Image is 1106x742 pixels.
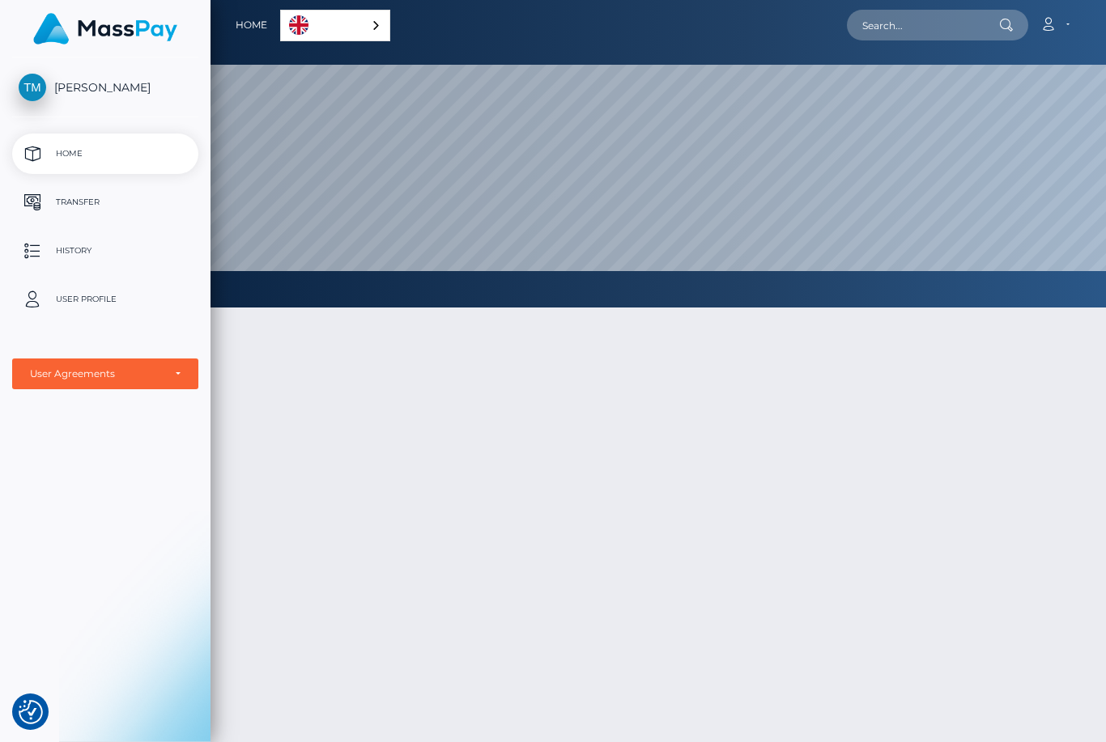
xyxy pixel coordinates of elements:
div: Language [280,10,390,41]
a: History [12,231,198,271]
input: Search... [847,10,999,40]
a: User Profile [12,279,198,320]
p: Transfer [19,190,192,214]
p: User Profile [19,287,192,312]
a: Home [236,8,267,42]
img: MassPay [33,13,177,45]
button: User Agreements [12,358,198,389]
aside: Language selected: English [280,10,390,41]
span: [PERSON_NAME] [12,80,198,95]
a: Home [12,134,198,174]
a: English [281,11,389,40]
div: User Agreements [30,367,163,380]
button: Consent Preferences [19,700,43,724]
p: Home [19,142,192,166]
p: History [19,239,192,263]
a: Transfer [12,182,198,223]
img: Revisit consent button [19,700,43,724]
